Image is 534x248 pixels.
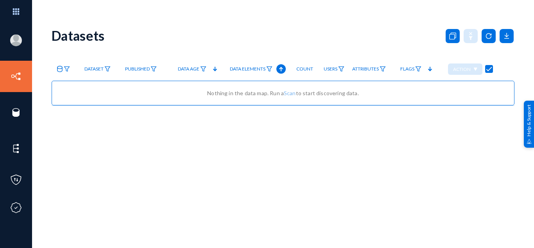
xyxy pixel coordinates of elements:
a: Scan [284,90,296,96]
img: icon-policies.svg [10,174,22,186]
div: Datasets [52,27,105,43]
span: Data Elements [230,66,265,72]
div: Nothing in the data map. Run a to start discovering data. [60,89,506,97]
img: icon-filter.svg [380,66,386,72]
img: icon-filter.svg [200,66,206,72]
a: Published [121,62,161,76]
a: Attributes [348,62,390,76]
a: Dataset [81,62,115,76]
span: Published [125,66,150,72]
span: Dataset [84,66,104,72]
span: Flags [400,66,414,72]
img: icon-filter.svg [415,66,421,72]
div: Help & Support [524,100,534,147]
img: icon-filter.svg [64,66,70,72]
img: icon-filter.svg [338,66,344,72]
span: Data Age [178,66,199,72]
a: Data Age [174,62,210,76]
img: icon-inventory.svg [10,71,22,82]
span: Count [296,66,313,72]
img: icon-sources.svg [10,107,22,118]
a: Users [320,62,348,76]
span: Attributes [352,66,379,72]
img: icon-compliance.svg [10,202,22,214]
img: icon-filter.svg [104,66,111,72]
span: Users [324,66,337,72]
img: app launcher [4,3,28,20]
img: icon-filter.svg [151,66,157,72]
a: Flags [396,62,425,76]
img: icon-elements.svg [10,143,22,154]
a: Data Elements [226,62,276,76]
img: help_support.svg [527,139,532,144]
img: icon-filter.svg [266,66,272,72]
img: blank-profile-picture.png [10,34,22,46]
